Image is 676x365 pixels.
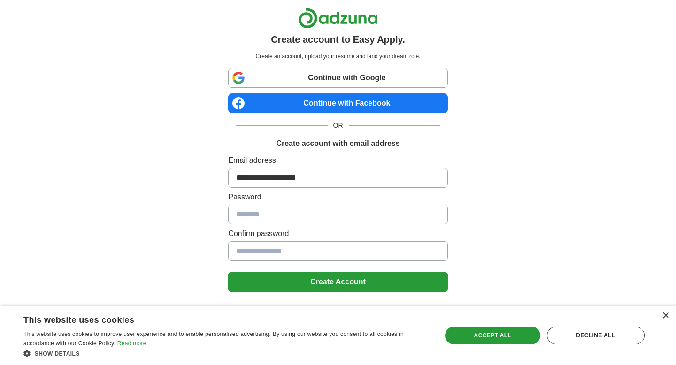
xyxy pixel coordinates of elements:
span: This website uses cookies to improve user experience and to enable personalised advertising. By u... [23,331,404,347]
p: Create an account, upload your resume and land your dream role. [230,52,446,61]
div: This website uses cookies [23,312,406,326]
span: Show details [35,350,80,357]
a: Continue with Facebook [228,93,447,113]
label: Password [228,191,447,203]
h1: Create account with email address [276,138,399,149]
h1: Create account to Easy Apply. [271,32,405,46]
img: Adzuna logo [298,8,378,29]
label: Confirm password [228,228,447,239]
a: Continue with Google [228,68,447,88]
button: Create Account [228,272,447,292]
label: Email address [228,155,447,166]
span: OR [328,121,349,130]
div: Show details [23,349,430,358]
div: Close [662,312,669,319]
a: Read more, opens a new window [117,340,146,347]
div: Accept all [445,327,540,344]
div: Decline all [547,327,645,344]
